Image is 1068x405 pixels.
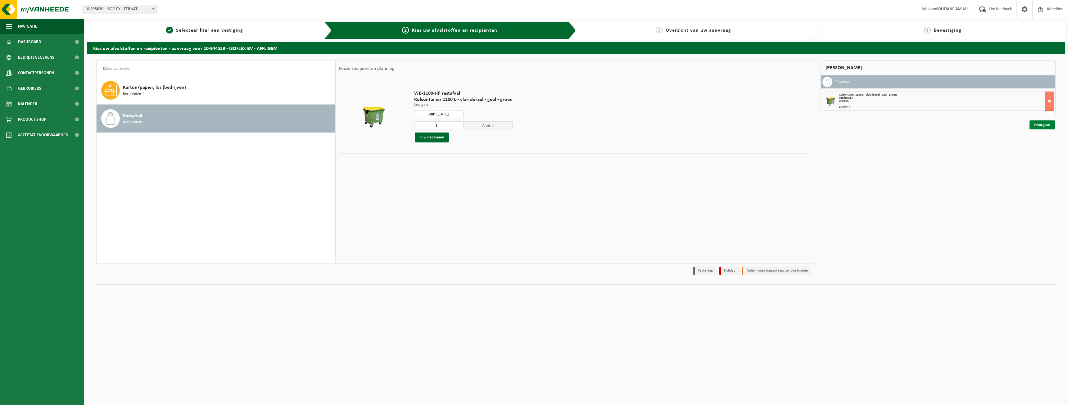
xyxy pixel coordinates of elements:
button: Karton/papier, los (bedrijven) Recipiënten: 1 [97,76,335,105]
span: Recipiënten: 1 [123,91,145,97]
span: Recipiënten: 1 [123,119,145,125]
div: [PERSON_NAME] [821,61,1056,75]
a: 1Selecteer hier een vestiging [90,27,319,34]
span: Dashboard [18,34,41,50]
span: Karton/papier, los (bedrijven) [123,84,186,91]
div: Aantal: 1 [839,106,1054,109]
span: 10-895630 - ISOFLEX - TERNAT [82,5,156,14]
span: Acceptatievoorwaarden [18,127,68,143]
span: Gebruikers [18,81,41,96]
strong: Van [DATE] [839,96,853,100]
span: Rolcontainer 1100 L - vlak deksel - geel - groen [414,97,513,103]
h3: Restafval [835,77,850,87]
button: Restafval Recipiënten: 1 [97,105,335,133]
p: Ledigen [414,103,513,107]
span: 2 [402,27,409,34]
li: Vaste dag [693,267,716,275]
button: In winkelmand [415,133,449,142]
span: WB-1100-HP restafval [414,90,513,97]
span: 1 [166,27,173,34]
span: Navigatie [18,19,37,34]
h2: Kies uw afvalstoffen en recipiënten - aanvraag voor 10-944559 - ISOFLEX BV - AFFLIGEM [87,42,1065,54]
input: Selecteer datum [414,110,464,118]
span: Rolcontainer 1100 L - vlak deksel - geel - groen [839,93,897,97]
span: 10-895630 - ISOFLEX - TERNAT [82,5,157,14]
input: Materiaal zoeken [100,64,332,73]
span: Restafval [123,112,142,119]
span: 4 [924,27,931,34]
span: Aantal [464,121,513,129]
span: Selecteer hier een vestiging [176,28,243,33]
span: Kies uw afvalstoffen en recipiënten [412,28,497,33]
li: Holiday [719,267,739,275]
a: Doorgaan [1030,120,1055,129]
li: Tijdelijk niet toegestaan/période limitée [742,267,811,275]
span: Bedrijfsgegevens [18,50,54,65]
span: Bevestiging [934,28,962,33]
span: Contactpersonen [18,65,54,81]
span: Overzicht van uw aanvraag [666,28,731,33]
div: Ledigen [839,100,1054,103]
strong: SOUFIANE AM-MI [936,7,968,11]
span: Kalender [18,96,37,112]
div: Keuze recipiënt en planning [336,61,398,76]
span: 3 [656,27,663,34]
span: Product Shop [18,112,46,127]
